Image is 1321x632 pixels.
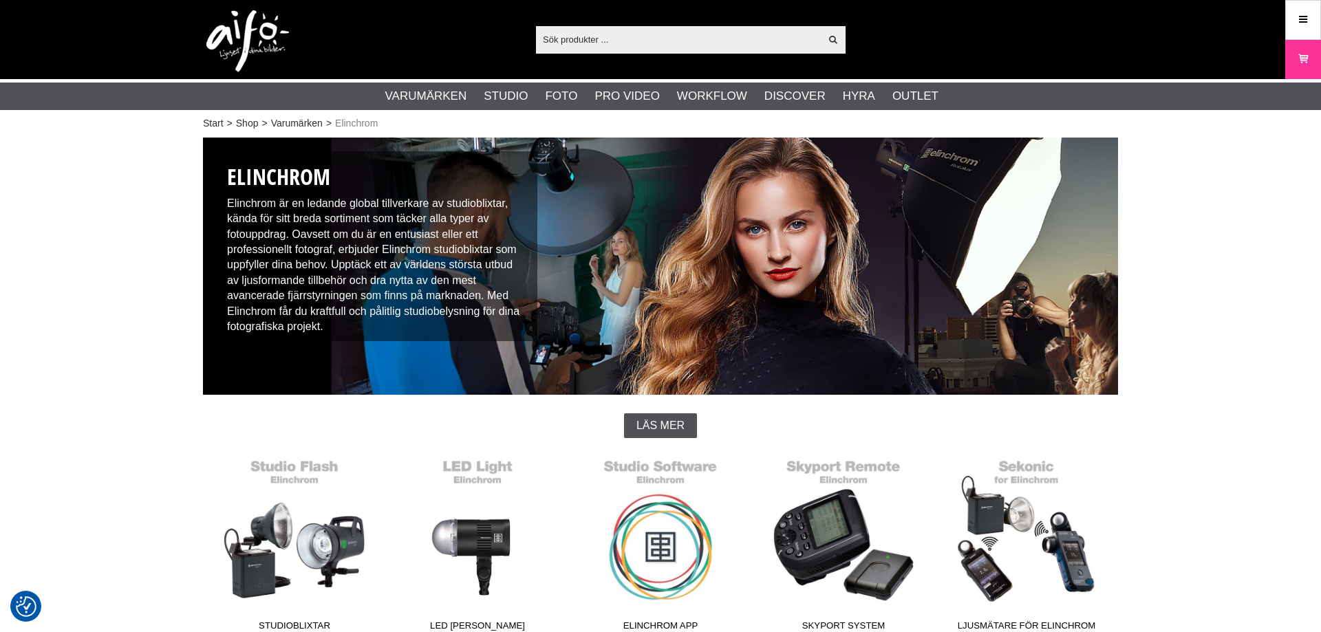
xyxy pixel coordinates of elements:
span: > [261,116,267,131]
a: Hyra [843,87,875,105]
img: Elinchrom Studioblixtar [203,138,1118,395]
a: Start [203,116,224,131]
span: Läs mer [636,419,685,432]
a: Shop [236,116,259,131]
a: Discover [764,87,826,105]
h1: Elinchrom [227,162,527,193]
a: Studio [484,87,528,105]
button: Samtyckesinställningar [16,594,36,619]
a: Workflow [677,87,747,105]
a: Foto [545,87,577,105]
span: > [227,116,233,131]
a: Outlet [892,87,938,105]
a: Varumärken [385,87,467,105]
a: Pro Video [594,87,659,105]
img: logo.png [206,10,289,72]
span: Elinchrom [335,116,378,131]
input: Sök produkter ... [536,29,820,50]
span: > [326,116,332,131]
div: Elinchrom är en ledande global tillverkare av studioblixtar, kända för sitt breda sortiment som t... [217,151,537,341]
a: Varumärken [271,116,323,131]
img: Revisit consent button [16,596,36,617]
